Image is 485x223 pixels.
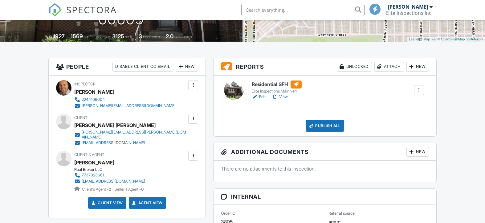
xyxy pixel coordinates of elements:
[82,140,145,145] div: [EMAIL_ADDRESS][DOMAIN_NAME]
[74,172,145,178] a: 7737323661
[374,62,404,72] div: Attach
[74,121,156,130] div: [PERSON_NAME] [PERSON_NAME]
[74,158,114,167] a: [PERSON_NAME]
[74,130,187,140] a: [PERSON_NAME][EMAIL_ADDRESS][PERSON_NAME][DOMAIN_NAME]
[175,35,192,39] span: bathrooms
[112,62,173,72] div: Disable Client CC Email
[48,3,62,17] img: The Best Home Inspection Software - Spectora
[139,33,142,39] div: 3
[306,120,344,132] div: Publish All
[252,94,266,100] a: Edit
[141,187,144,192] strong: 0
[214,143,436,161] h3: Additional Documents
[420,37,437,41] a: © MapTiler
[385,10,433,16] div: Elite Inspections Inc.
[46,35,52,39] span: Built
[272,94,288,100] a: View
[66,3,117,16] span: SPECTORA
[214,189,436,205] h3: Internal
[74,103,176,109] a: [PERSON_NAME][EMAIL_ADDRESS][DOMAIN_NAME]
[438,37,483,41] a: © OpenStreetMap contributors
[406,62,429,72] div: New
[82,187,112,192] span: Client's Agent -
[241,4,365,16] input: Search everything...
[337,62,372,72] div: Unlocked
[115,187,144,192] span: Seller's Agent -
[406,147,429,157] div: New
[143,35,160,39] span: bedrooms
[74,115,88,120] span: Client
[99,35,112,39] span: Lot Size
[53,33,65,39] div: 1927
[82,130,187,140] div: [PERSON_NAME][EMAIL_ADDRESS][PERSON_NAME][DOMAIN_NAME]
[90,200,123,206] a: Client View
[74,82,96,86] span: Inspector
[74,167,150,172] div: Real Broker LLC
[131,200,163,206] a: Agent View
[252,81,302,89] h6: Residential SFH
[409,37,419,41] a: Leaflet
[176,62,198,72] div: New
[407,37,485,42] div: |
[112,33,124,39] div: 3125
[221,165,429,172] p: There are no attachments to this inspection.
[109,187,111,192] strong: 2
[74,87,114,97] div: [PERSON_NAME]
[166,33,174,39] div: 2.0
[82,97,105,102] div: 2244106004
[84,35,93,39] span: sq. ft.
[49,58,206,76] h3: People
[48,8,117,21] a: SPECTORA
[252,89,302,94] div: Elite Inspections Main ver1
[125,35,133,39] span: sq.ft.
[71,33,83,39] div: 1569
[74,97,176,103] a: 2244106004
[82,173,104,178] div: 7737323661
[74,178,145,184] a: [EMAIL_ADDRESS][DOMAIN_NAME]
[74,152,104,157] span: Client's Agent
[388,4,428,10] div: [PERSON_NAME]
[82,179,145,184] div: [EMAIL_ADDRESS][DOMAIN_NAME]
[82,103,176,108] div: [PERSON_NAME][EMAIL_ADDRESS][DOMAIN_NAME]
[252,81,302,94] a: Residential SFH Elite Inspections Main ver1
[221,211,235,216] label: Order ID
[74,140,187,146] a: [EMAIL_ADDRESS][DOMAIN_NAME]
[328,211,355,216] label: Referral source
[214,58,436,76] h3: Reports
